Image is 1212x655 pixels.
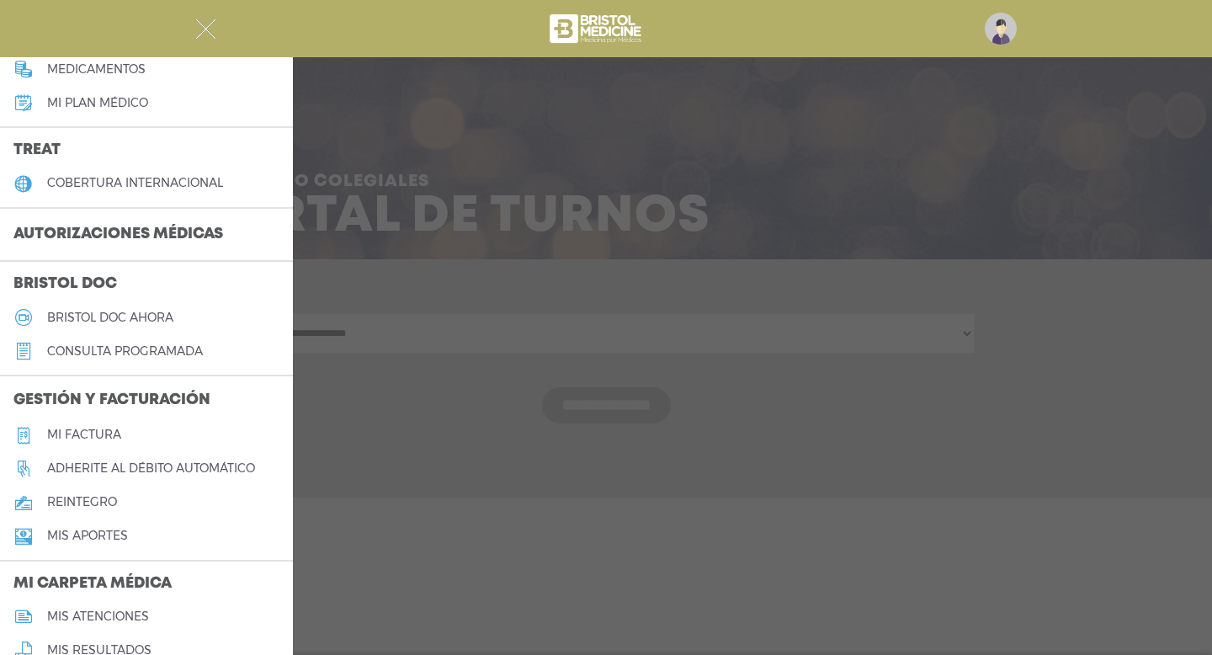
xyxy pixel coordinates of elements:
[985,13,1017,45] img: profile-placeholder.svg
[47,495,117,509] h5: reintegro
[47,96,148,110] h5: Mi plan médico
[47,344,203,359] h5: consulta programada
[47,428,121,442] h5: Mi factura
[47,610,149,624] h5: mis atenciones
[195,19,216,40] img: Cober_menu-close-white.svg
[47,62,146,77] h5: medicamentos
[47,461,255,476] h5: Adherite al débito automático
[47,176,223,190] h5: cobertura internacional
[47,529,128,543] h5: Mis aportes
[47,311,173,325] h5: Bristol doc ahora
[547,8,647,49] img: bristol-medicine-blanco.png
